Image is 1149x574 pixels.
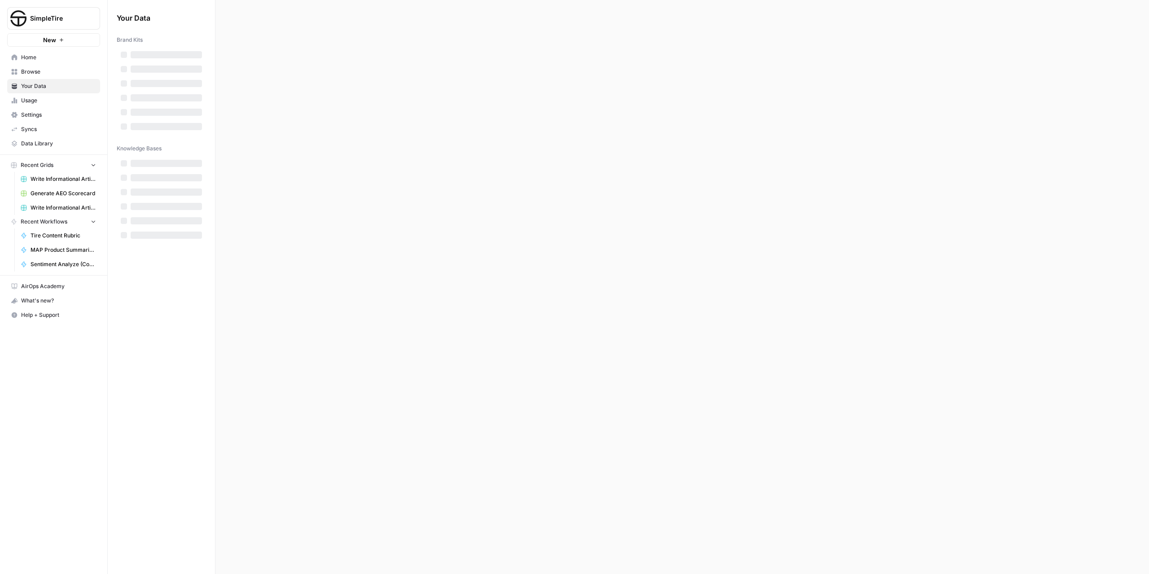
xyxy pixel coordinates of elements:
[117,145,162,153] span: Knowledge Bases
[117,36,143,44] span: Brand Kits
[17,228,100,243] a: Tire Content Rubric
[7,294,100,308] button: What's new?
[17,257,100,272] a: Sentiment Analyze (Conversation Level)
[7,308,100,322] button: Help + Support
[17,201,100,215] a: Write Informational Articles - [DATE]
[7,215,100,228] button: Recent Workflows
[17,172,100,186] a: Write Informational Articles [DATE]
[7,279,100,294] a: AirOps Academy
[31,246,96,254] span: MAP Product Summarization
[17,243,100,257] a: MAP Product Summarization
[7,7,100,30] button: Workspace: SimpleTire
[21,53,96,61] span: Home
[7,50,100,65] a: Home
[7,93,100,108] a: Usage
[31,189,96,197] span: Generate AEO Scorecard
[7,33,100,47] button: New
[117,13,195,23] span: Your Data
[21,218,67,226] span: Recent Workflows
[7,108,100,122] a: Settings
[7,158,100,172] button: Recent Grids
[7,122,100,136] a: Syncs
[21,125,96,133] span: Syncs
[31,232,96,240] span: Tire Content Rubric
[17,186,100,201] a: Generate AEO Scorecard
[21,68,96,76] span: Browse
[21,96,96,105] span: Usage
[21,140,96,148] span: Data Library
[31,204,96,212] span: Write Informational Articles - [DATE]
[31,260,96,268] span: Sentiment Analyze (Conversation Level)
[30,14,84,23] span: SimpleTire
[21,282,96,290] span: AirOps Academy
[21,82,96,90] span: Your Data
[7,65,100,79] a: Browse
[31,175,96,183] span: Write Informational Articles [DATE]
[7,79,100,93] a: Your Data
[21,111,96,119] span: Settings
[8,294,100,307] div: What's new?
[21,311,96,319] span: Help + Support
[21,161,53,169] span: Recent Grids
[7,136,100,151] a: Data Library
[10,10,26,26] img: SimpleTire Logo
[43,35,56,44] span: New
